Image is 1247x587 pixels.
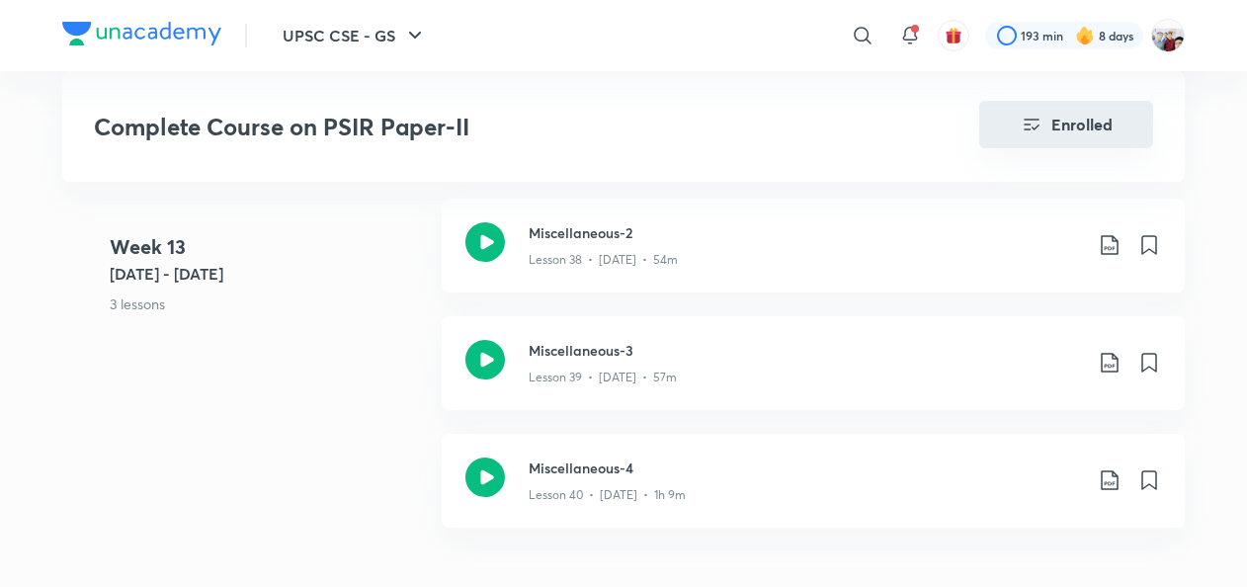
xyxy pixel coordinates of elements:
[442,316,1185,434] a: Miscellaneous-3Lesson 39 • [DATE] • 57m
[529,251,678,269] p: Lesson 38 • [DATE] • 54m
[110,293,426,314] p: 3 lessons
[529,369,677,386] p: Lesson 39 • [DATE] • 57m
[110,232,426,262] h4: Week 13
[529,222,1082,243] h3: Miscellaneous-2
[110,262,426,286] h5: [DATE] - [DATE]
[529,340,1082,361] h3: Miscellaneous-3
[442,434,1185,551] a: Miscellaneous-4Lesson 40 • [DATE] • 1h 9m
[1151,19,1185,52] img: km swarthi
[979,101,1153,148] button: Enrolled
[62,22,221,45] img: Company Logo
[938,20,969,51] button: avatar
[945,27,962,44] img: avatar
[62,22,221,50] a: Company Logo
[1075,26,1095,45] img: streak
[529,486,686,504] p: Lesson 40 • [DATE] • 1h 9m
[529,458,1082,478] h3: Miscellaneous-4
[271,16,439,55] button: UPSC CSE - GS
[442,199,1185,316] a: Miscellaneous-2Lesson 38 • [DATE] • 54m
[94,113,868,141] h3: Complete Course on PSIR Paper-II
